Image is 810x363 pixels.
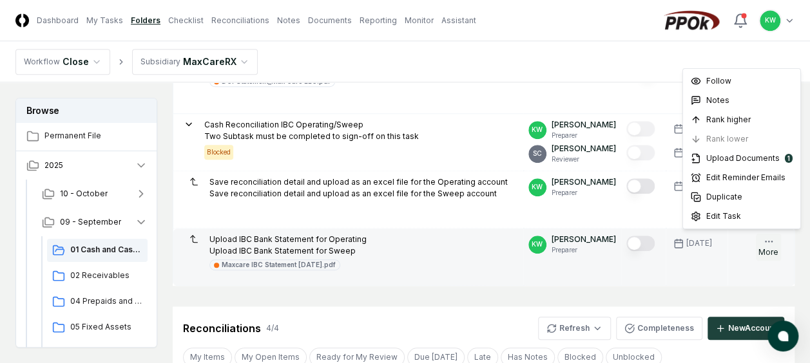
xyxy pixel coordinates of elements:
button: Mark complete [626,121,655,136]
span: KW [532,182,543,192]
div: New Account [728,322,776,334]
span: 02 Receivables [70,270,142,281]
div: [DATE] [686,237,712,249]
a: 05 Fixed Assets [47,316,148,339]
button: Mark complete [626,236,655,251]
button: 2025 [16,151,158,180]
span: Edit Task [706,210,741,222]
span: 04 Prepaids and Other Current Assets [70,295,142,307]
a: Checklist [168,15,204,26]
div: Blocked [204,145,233,160]
span: KW [765,15,776,25]
p: Preparer [552,131,616,140]
span: 10 - October [60,188,108,200]
button: 09 - September [32,208,158,236]
span: 05 Fixed Assets [70,321,142,333]
div: Workflow [24,56,60,68]
h3: Browse [16,98,157,122]
span: Upload Documents [706,153,780,164]
p: Cash Reconciliation IBC Operating/Sweep Two Subtask must be completed to sign-off on this task [204,119,419,142]
a: Reconciliations [211,15,269,26]
p: [PERSON_NAME] [552,176,616,188]
span: Follow [706,75,731,87]
p: [PERSON_NAME] [552,143,616,154]
nav: breadcrumb [15,49,258,75]
button: Refresh [538,317,611,340]
span: 09 - September [60,216,121,228]
span: Duplicate [706,191,742,203]
button: atlas-launcher [767,321,798,351]
a: 04 Prepaids and Other Current Assets [47,290,148,313]
span: Notes [706,95,729,106]
p: Reviewer [552,154,616,164]
a: Folders [131,15,160,26]
button: Mark complete [626,145,655,160]
span: SC [533,149,542,158]
button: More [756,234,781,261]
p: [PERSON_NAME] [552,234,616,245]
div: More [682,68,801,229]
a: My Tasks [86,15,123,26]
a: Notes [277,15,300,26]
a: Reporting [360,15,397,26]
p: Save reconciliation detail and upload as an excel file for the Operating account Save reconciliat... [209,176,508,200]
a: Maxcare IBC Statement [DATE].pdf [209,259,340,270]
div: 4 / 4 [266,322,279,334]
button: 10 - October [32,180,158,208]
img: PPOk logo [661,10,722,31]
span: KW [532,125,543,135]
a: Monitor [405,15,434,26]
a: Assistant [441,15,476,26]
a: 01 Cash and Cash Equipvalents [47,239,148,262]
span: 2025 [44,160,63,171]
span: Permanent File [44,130,148,142]
div: Reconciliations [183,321,261,336]
button: KW [758,9,782,32]
div: 1 [785,154,793,163]
img: Logo [15,14,29,27]
button: Completeness [616,317,702,340]
p: Preparer [552,245,616,255]
button: Mark complete [626,178,655,194]
button: NewAccount [708,317,784,340]
a: Documents [308,15,352,26]
p: Preparer [552,188,616,198]
span: KW [532,239,543,249]
div: Subsidiary [140,56,180,68]
p: [PERSON_NAME] [552,119,616,131]
span: Edit Reminder Emails [706,172,786,183]
a: 02 Receivables [47,265,148,288]
p: Upload IBC Bank Statement for Operating Upload IBC Bank Statement for Sweep [209,234,367,257]
span: 01 Cash and Cash Equipvalents [70,244,142,256]
div: Maxcare IBC Statement [DATE].pdf [222,260,336,270]
a: Permanent File [16,122,158,151]
span: Rank higher [706,114,751,126]
a: Dashboard [37,15,79,26]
